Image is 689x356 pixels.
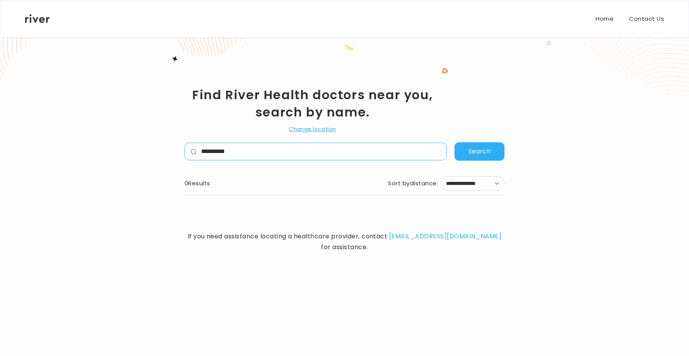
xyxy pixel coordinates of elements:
[410,178,437,189] span: distance
[185,86,441,121] h1: Find River Health doctors near you, search by name.
[596,13,614,24] a: Home
[185,231,504,253] span: If you need assistance locating a healthcare provider, contact for assistance.
[388,178,438,189] div: Sort by :
[185,178,210,189] div: 0 Results
[196,143,446,160] input: name
[629,13,664,24] a: Contact Us
[289,125,336,134] button: Change location
[454,142,504,161] button: Search
[389,232,501,241] a: [EMAIL_ADDRESS][DOMAIN_NAME]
